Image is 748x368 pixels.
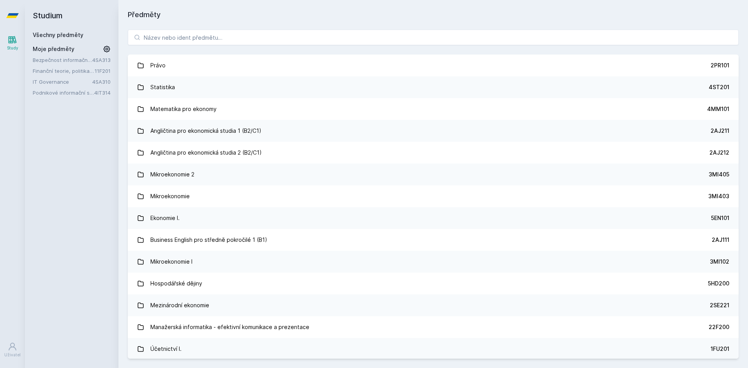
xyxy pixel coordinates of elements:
a: 11F201 [95,68,111,74]
span: Moje předměty [33,45,74,53]
div: Study [7,45,18,51]
a: Finanční teorie, politika a instituce [33,67,95,75]
a: Podnikové informační systémy [33,89,94,97]
div: Mikroekonomie 2 [150,167,194,182]
div: 2SE221 [710,301,729,309]
a: Mezinárodní ekonomie 2SE221 [128,294,739,316]
div: Ekonomie I. [150,210,180,226]
div: 2AJ212 [709,149,729,157]
a: 4SA310 [92,79,111,85]
div: Mikroekonomie [150,188,190,204]
div: Mezinárodní ekonomie [150,298,209,313]
a: Angličtina pro ekonomická studia 1 (B2/C1) 2AJ211 [128,120,739,142]
a: Mikroekonomie 3MI403 [128,185,739,207]
div: 4ST201 [709,83,729,91]
div: Účetnictví I. [150,341,182,357]
div: Hospodářské dějiny [150,276,202,291]
a: IT Governance [33,78,92,86]
div: Angličtina pro ekonomická studia 1 (B2/C1) [150,123,261,139]
input: Název nebo ident předmětu… [128,30,739,45]
a: Uživatel [2,338,23,362]
div: Mikroekonomie I [150,254,192,269]
div: 3MI405 [709,171,729,178]
div: 22F200 [709,323,729,331]
a: Všechny předměty [33,32,83,38]
div: Manažerská informatika - efektivní komunikace a prezentace [150,319,309,335]
a: Study [2,31,23,55]
a: Business English pro středně pokročilé 1 (B1) 2AJ111 [128,229,739,251]
div: Statistika [150,79,175,95]
div: Uživatel [4,352,21,358]
div: Matematika pro ekonomy [150,101,217,117]
a: Ekonomie I. 5EN101 [128,207,739,229]
a: Hospodářské dějiny 5HD200 [128,273,739,294]
div: 2AJ211 [711,127,729,135]
a: Právo 2PR101 [128,55,739,76]
h1: Předměty [128,9,739,20]
a: Manažerská informatika - efektivní komunikace a prezentace 22F200 [128,316,739,338]
a: Matematika pro ekonomy 4MM101 [128,98,739,120]
div: 3MI403 [708,192,729,200]
div: 2PR101 [711,62,729,69]
a: Mikroekonomie 2 3MI405 [128,164,739,185]
div: 1FU201 [711,345,729,353]
div: Právo [150,58,166,73]
a: Statistika 4ST201 [128,76,739,98]
div: Angličtina pro ekonomická studia 2 (B2/C1) [150,145,262,160]
a: Angličtina pro ekonomická studia 2 (B2/C1) 2AJ212 [128,142,739,164]
a: Mikroekonomie I 3MI102 [128,251,739,273]
a: Bezpečnost informačních systémů [33,56,92,64]
div: Business English pro středně pokročilé 1 (B1) [150,232,267,248]
div: 2AJ111 [712,236,729,244]
div: 4MM101 [707,105,729,113]
a: 4SA313 [92,57,111,63]
div: 3MI102 [710,258,729,266]
a: 4IT314 [94,90,111,96]
div: 5HD200 [708,280,729,287]
div: 5EN101 [711,214,729,222]
a: Účetnictví I. 1FU201 [128,338,739,360]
